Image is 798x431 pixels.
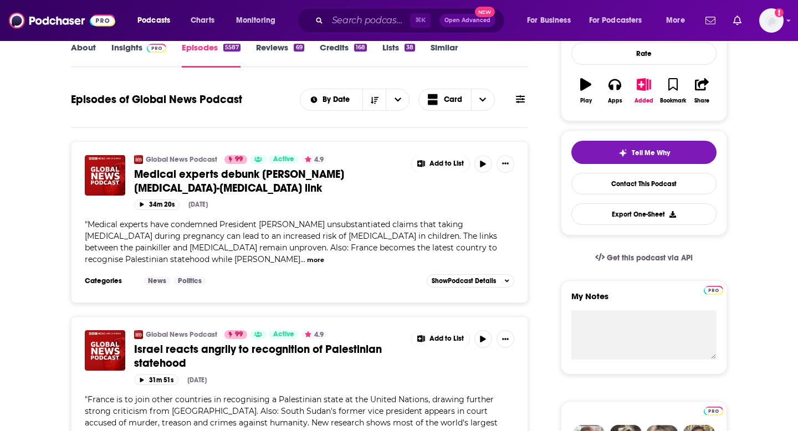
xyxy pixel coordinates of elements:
[134,342,403,370] a: Israel reacts angrily to recognition of Palestinian statehood
[85,219,497,264] span: Medical experts have condemned President [PERSON_NAME] unsubstantiated claims that taking [MEDICA...
[187,376,207,384] div: [DATE]
[635,98,653,104] div: Added
[571,141,717,164] button: tell me why sparkleTell Me Why
[146,155,217,164] a: Global News Podcast
[580,98,592,104] div: Play
[134,342,382,370] span: Israel reacts angrily to recognition of Palestinian statehood
[412,155,469,173] button: Show More Button
[235,329,243,340] span: 99
[323,96,354,104] span: By Date
[431,42,458,68] a: Similar
[269,155,299,164] a: Active
[382,42,415,68] a: Lists38
[9,10,115,31] img: Podchaser - Follow, Share and Rate Podcasts
[704,407,723,415] img: Podchaser Pro
[589,13,642,28] span: For Podcasters
[694,98,709,104] div: Share
[607,253,693,263] span: Get this podcast via API
[439,14,495,27] button: Open AdvancedNew
[134,167,344,195] span: Medical experts debunk [PERSON_NAME] [MEDICAL_DATA]-[MEDICAL_DATA] link
[660,98,686,104] div: Bookmark
[571,42,717,65] div: Rate
[224,155,247,164] a: 99
[188,201,208,208] div: [DATE]
[666,13,685,28] span: More
[228,12,290,29] button: open menu
[256,42,304,68] a: Reviews69
[308,8,515,33] div: Search podcasts, credits, & more...
[410,13,431,28] span: ⌘ K
[571,173,717,194] a: Contact This Podcast
[301,155,327,164] button: 4.9
[223,44,241,52] div: 5587
[729,11,746,30] a: Show notifications dropdown
[191,13,214,28] span: Charts
[704,405,723,415] a: Pro website
[300,89,410,111] h2: Choose List sort
[444,96,462,104] span: Card
[130,12,185,29] button: open menu
[688,71,717,111] button: Share
[412,330,469,348] button: Show More Button
[586,244,702,271] a: Get this podcast via API
[600,71,629,111] button: Apps
[632,148,670,157] span: Tell Me Why
[362,89,386,110] button: Sort Direction
[429,160,464,168] span: Add to List
[444,18,490,23] span: Open Advanced
[618,148,627,157] img: tell me why sparkle
[71,93,242,106] h1: Episodes of Global News Podcast
[759,8,784,33] button: Show profile menu
[134,330,143,339] img: Global News Podcast
[630,71,658,111] button: Added
[704,286,723,295] img: Podchaser Pro
[301,330,327,339] button: 4.9
[328,12,410,29] input: Search podcasts, credits, & more...
[273,329,294,340] span: Active
[269,330,299,339] a: Active
[307,255,324,265] button: more
[497,155,514,173] button: Show More Button
[134,155,143,164] img: Global News Podcast
[71,42,96,68] a: About
[236,13,275,28] span: Monitoring
[759,8,784,33] img: User Profile
[701,11,720,30] a: Show notifications dropdown
[183,12,221,29] a: Charts
[759,8,784,33] span: Logged in as redsetterpr
[85,219,497,264] span: "
[134,167,403,195] a: Medical experts debunk [PERSON_NAME] [MEDICAL_DATA]-[MEDICAL_DATA] link
[224,330,247,339] a: 99
[386,89,409,110] button: open menu
[405,44,415,52] div: 38
[571,71,600,111] button: Play
[137,13,170,28] span: Podcasts
[608,98,622,104] div: Apps
[294,44,304,52] div: 69
[432,277,496,285] span: Show Podcast Details
[658,12,699,29] button: open menu
[519,12,585,29] button: open menu
[527,13,571,28] span: For Business
[571,203,717,225] button: Export One-Sheet
[85,276,135,285] h3: Categories
[144,276,171,285] a: News
[300,96,363,104] button: open menu
[582,12,658,29] button: open menu
[273,154,294,165] span: Active
[475,7,495,17] span: New
[182,42,241,68] a: Episodes5587
[418,89,495,111] button: Choose View
[85,330,125,371] img: Israel reacts angrily to recognition of Palestinian statehood
[134,374,178,385] button: 31m 51s
[427,274,514,288] button: ShowPodcast Details
[85,155,125,196] img: Medical experts debunk Trump's autism-paracetamol link
[775,8,784,17] svg: Add a profile image
[300,254,305,264] span: ...
[658,71,687,111] button: Bookmark
[497,330,514,348] button: Show More Button
[111,42,166,68] a: InsightsPodchaser Pro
